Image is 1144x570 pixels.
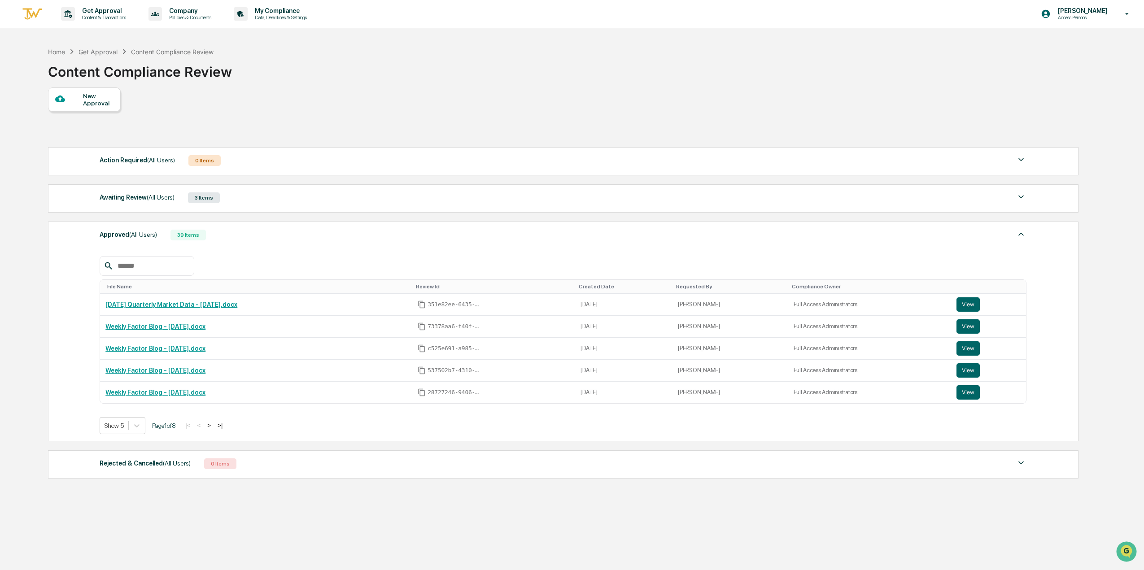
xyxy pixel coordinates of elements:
div: Approved [100,229,157,240]
span: 537502b7-4310-45d6-823d-92859d1cf5e6 [428,367,481,374]
p: My Compliance [248,7,311,14]
button: View [956,319,980,334]
span: 28727246-9406-4e33-8aa6-003c15466bb7 [428,389,481,396]
td: Full Access Administrators [788,360,952,382]
td: [PERSON_NAME] [672,294,788,316]
span: 73378aa6-f40f-4126-a424-8bf5dad9fb8e [428,323,481,330]
div: 🗄️ [65,113,72,121]
p: Data, Deadlines & Settings [248,14,311,21]
div: Toggle SortBy [416,283,572,290]
td: [DATE] [575,360,672,382]
img: caret [1016,457,1026,468]
p: Policies & Documents [162,14,216,21]
td: [PERSON_NAME] [672,360,788,382]
a: View [956,341,1020,356]
td: [DATE] [575,338,672,360]
div: 🔎 [9,131,16,138]
button: Start new chat [153,71,163,82]
span: Page 1 of 8 [152,422,176,429]
p: Company [162,7,216,14]
div: 0 Items [188,155,221,166]
span: (All Users) [147,157,175,164]
td: [PERSON_NAME] [672,338,788,360]
a: Weekly Factor Blog - [DATE].docx [105,345,205,352]
td: [DATE] [575,316,672,338]
a: Weekly Factor Blog - [DATE].docx [105,367,205,374]
span: (All Users) [163,460,191,467]
p: [PERSON_NAME] [1051,7,1112,14]
div: Toggle SortBy [579,283,669,290]
td: Full Access Administrators [788,294,952,316]
iframe: Open customer support [1115,540,1140,565]
div: 39 Items [170,230,206,240]
div: Get Approval [79,48,118,56]
div: Rejected & Cancelled [100,457,191,469]
button: View [956,363,980,378]
div: Toggle SortBy [958,283,1022,290]
a: 🗄️Attestations [61,109,115,125]
div: Toggle SortBy [792,283,948,290]
span: Copy Id [418,388,426,396]
a: [DATE] Quarterly Market Data - [DATE].docx [105,301,237,308]
div: Action Required [100,154,175,166]
td: [PERSON_NAME] [672,316,788,338]
button: >| [215,422,225,429]
p: Content & Transactions [75,14,131,21]
p: Access Persons [1051,14,1112,21]
div: Content Compliance Review [48,57,232,80]
td: Full Access Administrators [788,316,952,338]
td: [DATE] [575,294,672,316]
div: Toggle SortBy [107,283,409,290]
a: Weekly Factor Blog - [DATE].docx [105,323,205,330]
img: logo [22,7,43,22]
p: How can we help? [9,18,163,33]
span: Pylon [89,152,109,158]
span: Copy Id [418,366,426,374]
a: View [956,385,1020,400]
span: Attestations [74,113,111,122]
img: caret [1016,229,1026,239]
div: Start new chat [31,68,147,77]
button: |< [183,422,193,429]
a: Powered byPylon [63,151,109,158]
span: Copy Id [418,344,426,352]
img: caret [1016,191,1026,202]
div: 0 Items [204,458,236,469]
span: Copy Id [418,322,426,331]
button: < [195,422,204,429]
a: 🖐️Preclearance [5,109,61,125]
td: Full Access Administrators [788,382,952,403]
span: 351e82ee-6435-4967-83aa-d461a37aead9 [428,301,481,308]
a: Weekly Factor Blog - [DATE].docx [105,389,205,396]
span: c525e691-a985-47c7-b181-126c6ade1be0 [428,345,481,352]
div: Toggle SortBy [676,283,784,290]
a: View [956,297,1020,312]
div: New Approval [83,92,113,107]
a: View [956,319,1020,334]
div: 🖐️ [9,113,16,121]
button: View [956,385,980,400]
button: View [956,341,980,356]
input: Clear [23,40,148,50]
p: Get Approval [75,7,131,14]
img: caret [1016,154,1026,165]
button: View [956,297,980,312]
td: Full Access Administrators [788,338,952,360]
span: Copy Id [418,300,426,309]
div: Content Compliance Review [131,48,214,56]
a: 🔎Data Lookup [5,126,60,142]
div: We're available if you need us! [31,77,114,84]
span: (All Users) [147,194,175,201]
div: Home [48,48,65,56]
span: (All Users) [129,231,157,238]
img: 1746055101610-c473b297-6a78-478c-a979-82029cc54cd1 [9,68,25,84]
span: Preclearance [18,113,58,122]
div: Awaiting Review [100,191,175,203]
span: Data Lookup [18,130,57,139]
button: > [205,422,214,429]
div: 3 Items [188,192,220,203]
a: View [956,363,1020,378]
td: [DATE] [575,382,672,403]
